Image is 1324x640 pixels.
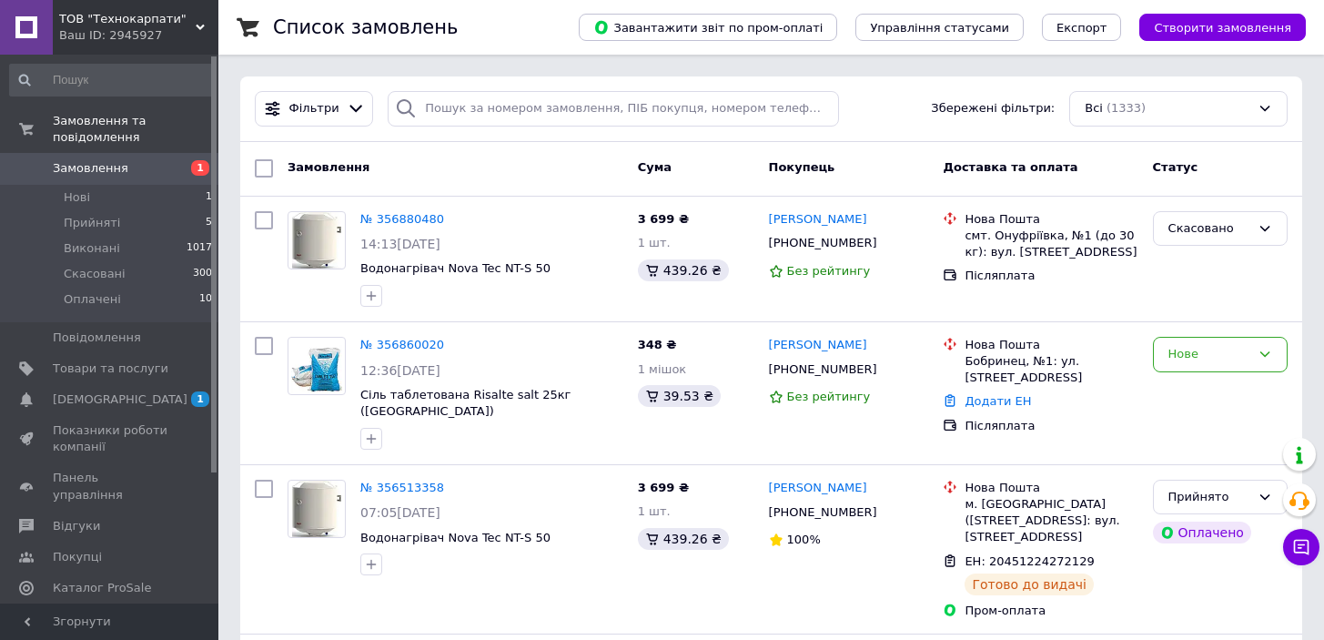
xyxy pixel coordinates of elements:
a: № 356513358 [360,481,444,494]
img: Фото товару [291,338,342,394]
a: № 356880480 [360,212,444,226]
div: Нове [1168,345,1250,364]
a: Створити замовлення [1121,20,1306,34]
span: 14:13[DATE] [360,237,440,251]
span: 3 699 ₴ [638,212,689,226]
div: Ваш ID: 2945927 [59,27,218,44]
span: Прийняті [64,215,120,231]
span: Повідомлення [53,330,141,346]
span: Експорт [1056,21,1107,35]
span: 12:36[DATE] [360,363,440,378]
a: Водонагрівач Nova Tec NT-S 50 [360,531,551,544]
span: (1333) [1107,101,1146,115]
a: Додати ЕН [965,394,1031,408]
div: 439.26 ₴ [638,259,729,281]
span: 1017 [187,240,212,257]
a: Сіль таблетована Risalte salt 25кг ([GEOGRAPHIC_DATA]) [360,388,571,419]
span: Створити замовлення [1154,21,1291,35]
span: Фільтри [289,100,339,117]
span: Скасовані [64,266,126,282]
span: Замовлення [288,160,369,174]
input: Пошук за номером замовлення, ПІБ покупця, номером телефону, Email, номером накладної [388,91,839,127]
span: Замовлення та повідомлення [53,113,218,146]
div: [PHONE_NUMBER] [765,358,881,381]
button: Управління статусами [855,14,1024,41]
div: смт. Онуфріївка, №1 (до 30 кг): вул. [STREET_ADDRESS] [965,228,1137,260]
span: Без рейтингу [787,390,871,403]
button: Створити замовлення [1139,14,1306,41]
input: Пошук [9,64,214,97]
span: Виконані [64,240,120,257]
span: Статус [1153,160,1198,174]
span: Покупець [769,160,835,174]
span: Покупці [53,549,102,565]
span: ТОВ "Технокарпати" [59,11,196,27]
span: Товари та послуги [53,361,168,377]
span: 100% [787,533,821,546]
span: 10 [199,291,212,308]
a: Фото товару [288,480,346,538]
div: Бобринец, №1: ул. [STREET_ADDRESS] [965,353,1137,386]
button: Завантажити звіт по пром-оплаті [579,14,837,41]
button: Експорт [1042,14,1122,41]
span: Завантажити звіт по пром-оплаті [593,19,823,36]
img: Фото товару [292,481,341,537]
span: Управління статусами [870,21,1009,35]
div: 439.26 ₴ [638,528,729,550]
span: Відгуки [53,518,100,534]
div: Післяплата [965,418,1137,434]
span: 1 шт. [638,236,671,249]
span: ЕН: 20451224272129 [965,554,1094,568]
div: Нова Пошта [965,480,1137,496]
span: Всі [1085,100,1103,117]
div: Нова Пошта [965,211,1137,228]
span: Оплачені [64,291,121,308]
span: 1 [206,189,212,206]
a: № 356860020 [360,338,444,351]
div: Післяплата [965,268,1137,284]
span: 1 [191,160,209,176]
span: Збережені фільтри: [931,100,1055,117]
span: 1 мішок [638,362,687,376]
span: 5 [206,215,212,231]
div: Оплачено [1153,522,1251,543]
div: Нова Пошта [965,337,1137,353]
span: Показники роботи компанії [53,422,168,455]
span: 1 [191,391,209,407]
a: [PERSON_NAME] [769,211,867,229]
span: 3 699 ₴ [638,481,689,494]
span: Панель управління [53,470,168,503]
span: Нові [64,189,90,206]
div: [PHONE_NUMBER] [765,231,881,255]
a: [PERSON_NAME] [769,480,867,497]
div: Пром-оплата [965,603,1137,619]
span: Каталог ProSale [53,580,151,596]
span: Cума [638,160,672,174]
div: Готово до видачі [965,574,1094,595]
span: [DEMOGRAPHIC_DATA] [53,391,187,408]
a: Водонагрівач Nova Tec NT-S 50 [360,261,551,275]
div: м. [GEOGRAPHIC_DATA] ([STREET_ADDRESS]: вул. [STREET_ADDRESS] [965,496,1137,546]
span: 300 [193,266,212,282]
a: Фото товару [288,211,346,269]
a: [PERSON_NAME] [769,337,867,354]
span: Доставка та оплата [943,160,1077,174]
span: 1 шт. [638,504,671,518]
button: Чат з покупцем [1283,529,1319,565]
span: Без рейтингу [787,264,871,278]
div: Скасовано [1168,219,1250,239]
img: Фото товару [292,212,341,269]
div: [PHONE_NUMBER] [765,501,881,524]
a: Фото товару [288,337,346,395]
span: Замовлення [53,160,128,177]
div: Прийнято [1168,488,1250,507]
span: 348 ₴ [638,338,677,351]
span: 07:05[DATE] [360,505,440,520]
h1: Список замовлень [273,16,458,38]
div: 39.53 ₴ [638,385,721,407]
